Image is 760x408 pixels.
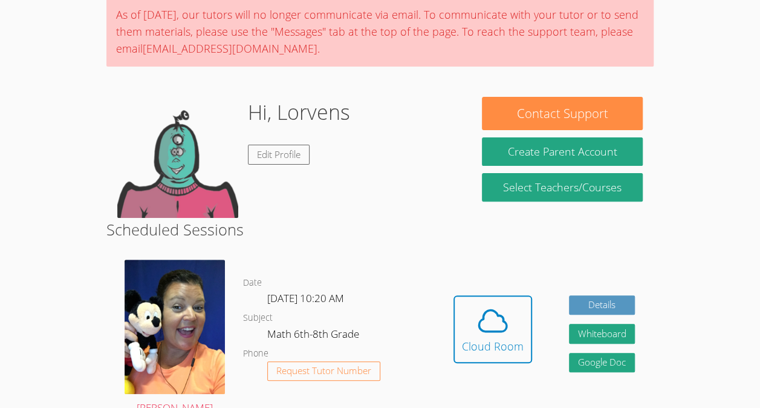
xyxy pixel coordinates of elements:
[267,326,362,346] dd: Math 6th-8th Grade
[243,346,268,361] dt: Phone
[243,311,273,326] dt: Subject
[106,218,654,241] h2: Scheduled Sessions
[482,97,642,130] button: Contact Support
[453,295,532,363] button: Cloud Room
[248,145,310,165] a: Edit Profile
[248,97,350,128] h1: Hi, Lorvens
[482,173,642,202] a: Select Teachers/Courses
[462,338,524,355] div: Cloud Room
[243,275,262,291] dt: Date
[569,295,635,315] a: Details
[569,353,635,373] a: Google Doc
[569,324,635,344] button: Whiteboard
[267,361,380,381] button: Request Tutor Number
[267,291,344,305] span: [DATE] 10:20 AM
[276,366,371,375] span: Request Tutor Number
[482,137,642,166] button: Create Parent Account
[125,260,225,394] img: avatar.png
[117,97,238,218] img: default.png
